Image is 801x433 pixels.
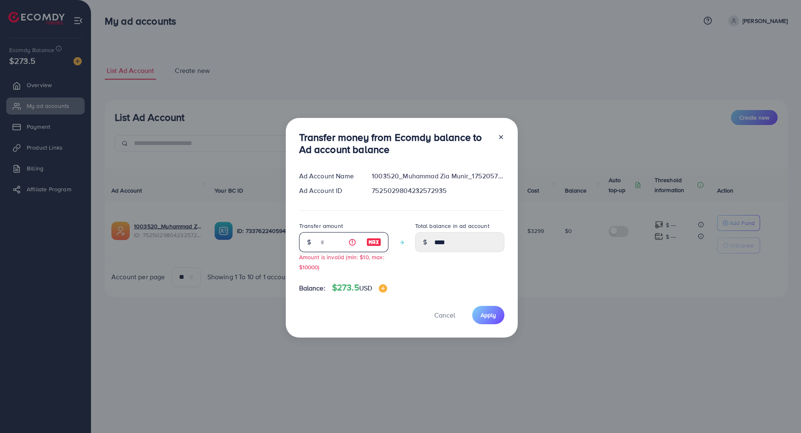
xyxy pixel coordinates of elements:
[365,186,511,195] div: 7525029804232572935
[299,131,491,155] h3: Transfer money from Ecomdy balance to Ad account balance
[292,171,365,181] div: Ad Account Name
[415,222,489,230] label: Total balance in ad account
[366,237,381,247] img: image
[472,306,504,324] button: Apply
[292,186,365,195] div: Ad Account ID
[299,222,343,230] label: Transfer amount
[379,284,387,293] img: image
[424,306,466,324] button: Cancel
[481,311,496,319] span: Apply
[766,395,795,427] iframe: Chat
[359,283,372,293] span: USD
[299,283,325,293] span: Balance:
[365,171,511,181] div: 1003520_Muhammad Zia Munir_1752057834951
[332,283,387,293] h4: $273.5
[434,310,455,320] span: Cancel
[299,253,384,270] small: Amount is invalid (min: $10, max: $10000)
